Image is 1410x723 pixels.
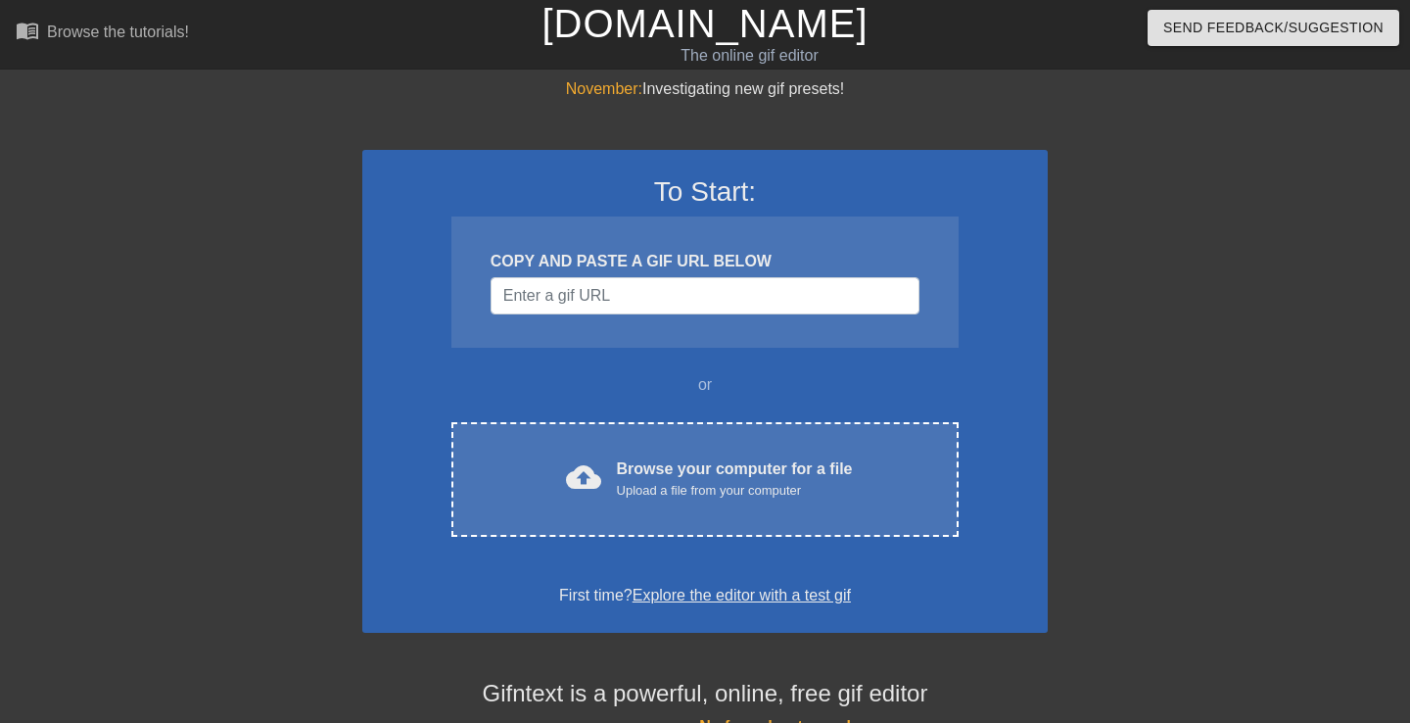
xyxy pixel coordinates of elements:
[566,80,642,97] span: November:
[413,373,997,397] div: or
[1148,10,1399,46] button: Send Feedback/Suggestion
[362,77,1048,101] div: Investigating new gif presets!
[362,680,1048,708] h4: Gifntext is a powerful, online, free gif editor
[633,587,851,603] a: Explore the editor with a test gif
[617,481,853,501] div: Upload a file from your computer
[566,459,601,495] span: cloud_upload
[491,277,919,314] input: Username
[480,44,1019,68] div: The online gif editor
[47,24,189,40] div: Browse the tutorials!
[388,584,1022,607] div: First time?
[617,458,853,501] div: Browse your computer for a file
[1163,16,1384,40] span: Send Feedback/Suggestion
[388,175,1022,209] h3: To Start:
[16,19,39,42] span: menu_book
[491,250,919,273] div: COPY AND PASTE A GIF URL BELOW
[16,19,189,49] a: Browse the tutorials!
[541,2,868,45] a: [DOMAIN_NAME]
